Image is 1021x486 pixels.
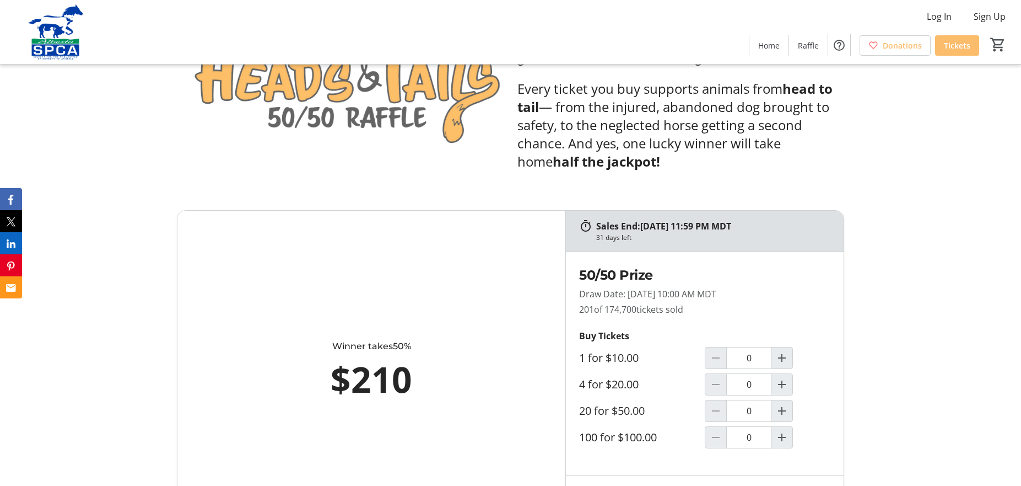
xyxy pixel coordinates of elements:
[974,10,1006,23] span: Sign Up
[798,40,819,51] span: Raffle
[771,427,792,448] button: Increment by one
[517,98,829,170] span: — from the injured, abandoned dog brought to safety, to the neglected horse getting a second chan...
[579,378,639,391] label: 4 for $20.00
[988,35,1008,55] button: Cart
[226,353,517,406] div: $210
[749,35,788,56] a: Home
[927,10,952,23] span: Log In
[771,374,792,395] button: Increment by one
[771,348,792,368] button: Increment by one
[596,233,631,243] div: 31 days left
[579,330,629,342] strong: Buy Tickets
[640,220,731,232] span: [DATE] 11:59 PM MDT
[7,4,105,60] img: Alberta SPCA's Logo
[226,340,517,353] div: Winner takes
[944,40,970,51] span: Tickets
[918,8,960,25] button: Log In
[883,40,922,51] span: Donations
[579,265,830,285] h2: 50/50 Prize
[517,79,782,98] span: Every ticket you buy supports animals from
[771,400,792,421] button: Increment by one
[553,152,660,170] strong: half the jackpot!
[579,404,645,418] label: 20 for $50.00
[517,79,833,116] strong: head to tail
[579,287,830,301] p: Draw Date: [DATE] 10:00 AM MDT
[860,35,931,56] a: Donations
[965,8,1014,25] button: Sign Up
[758,40,780,51] span: Home
[594,303,636,316] span: of 174,700
[935,35,979,56] a: Tickets
[596,220,640,232] span: Sales End:
[579,303,830,316] p: 201 tickets sold
[393,341,411,351] span: 50%
[828,34,850,56] button: Help
[789,35,828,56] a: Raffle
[579,431,657,444] label: 100 for $100.00
[579,351,639,365] label: 1 for $10.00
